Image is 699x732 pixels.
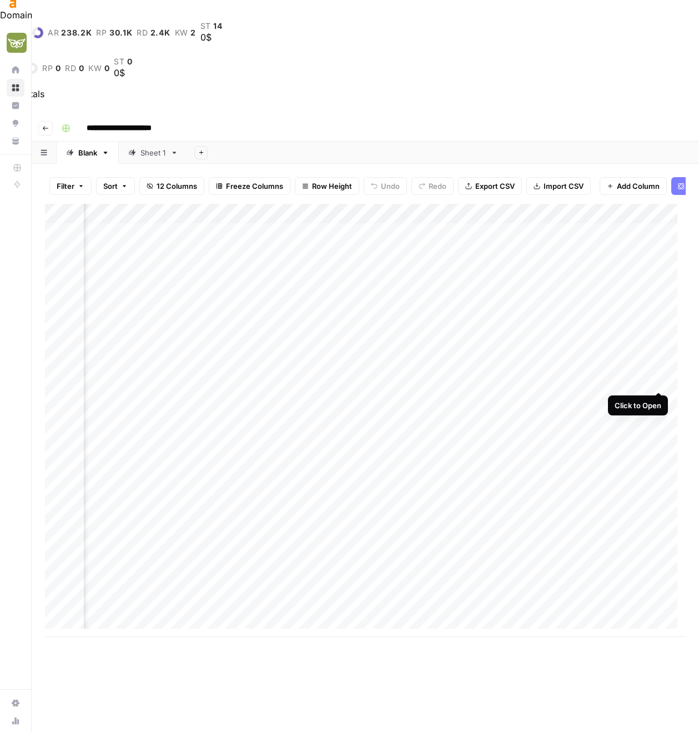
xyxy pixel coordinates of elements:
[458,177,522,195] button: Export CSV
[190,28,196,37] span: 2
[140,147,166,158] div: Sheet 1
[381,181,400,192] span: Undo
[88,64,109,73] a: kw0
[157,181,197,192] span: 12 Columns
[226,181,283,192] span: Freeze Columns
[96,28,132,37] a: rp30.1K
[200,22,223,31] a: st14
[139,177,204,195] button: 12 Columns
[364,177,407,195] button: Undo
[615,400,661,411] div: Click to Open
[475,181,515,192] span: Export CSV
[65,64,84,73] a: rd0
[79,64,84,73] span: 0
[114,66,132,79] div: 0$
[137,28,170,37] a: rd2.4K
[526,177,591,195] button: Import CSV
[48,28,59,37] span: ar
[617,181,660,192] span: Add Column
[42,64,61,73] a: rp0
[57,181,74,192] span: Filter
[429,181,446,192] span: Redo
[114,57,124,66] span: st
[175,28,196,37] a: kw2
[104,64,110,73] span: 0
[209,177,290,195] button: Freeze Columns
[109,28,133,37] span: 30.1K
[600,177,667,195] button: Add Column
[7,114,24,132] a: Opportunities
[312,181,352,192] span: Row Height
[88,64,102,73] span: kw
[42,64,53,73] span: rp
[544,181,584,192] span: Import CSV
[96,177,135,195] button: Sort
[114,57,132,66] a: st0
[127,57,133,66] span: 0
[57,142,119,164] a: Blank
[61,28,92,37] span: 238.2K
[96,28,107,37] span: rp
[103,181,118,192] span: Sort
[78,147,97,158] div: Blank
[150,28,170,37] span: 2.4K
[200,31,223,44] div: 0$
[7,132,24,150] a: Your Data
[295,177,359,195] button: Row Height
[7,712,24,730] a: Usage
[56,64,61,73] span: 0
[200,22,211,31] span: st
[175,28,188,37] span: kw
[137,28,148,37] span: rd
[65,64,76,73] span: rd
[213,22,222,31] span: 14
[119,142,188,164] a: Sheet 1
[7,694,24,712] a: Settings
[49,177,92,195] button: Filter
[411,177,454,195] button: Redo
[48,28,92,37] a: ar238.2K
